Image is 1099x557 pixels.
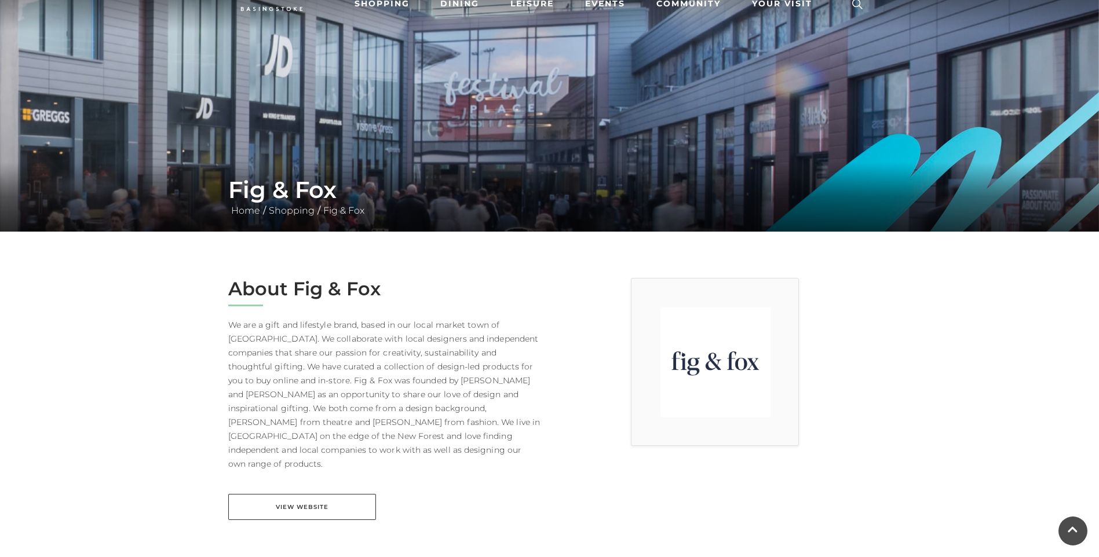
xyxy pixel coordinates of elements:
a: Fig & Fox [320,205,367,216]
h1: Fig & Fox [228,176,871,204]
a: View Website [228,494,376,520]
div: / / [220,176,880,218]
a: Shopping [266,205,317,216]
a: Home [228,205,263,216]
p: We are a gift and lifestyle brand, based in our local market town of [GEOGRAPHIC_DATA]. We collab... [228,318,541,471]
h2: About Fig & Fox [228,278,541,300]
